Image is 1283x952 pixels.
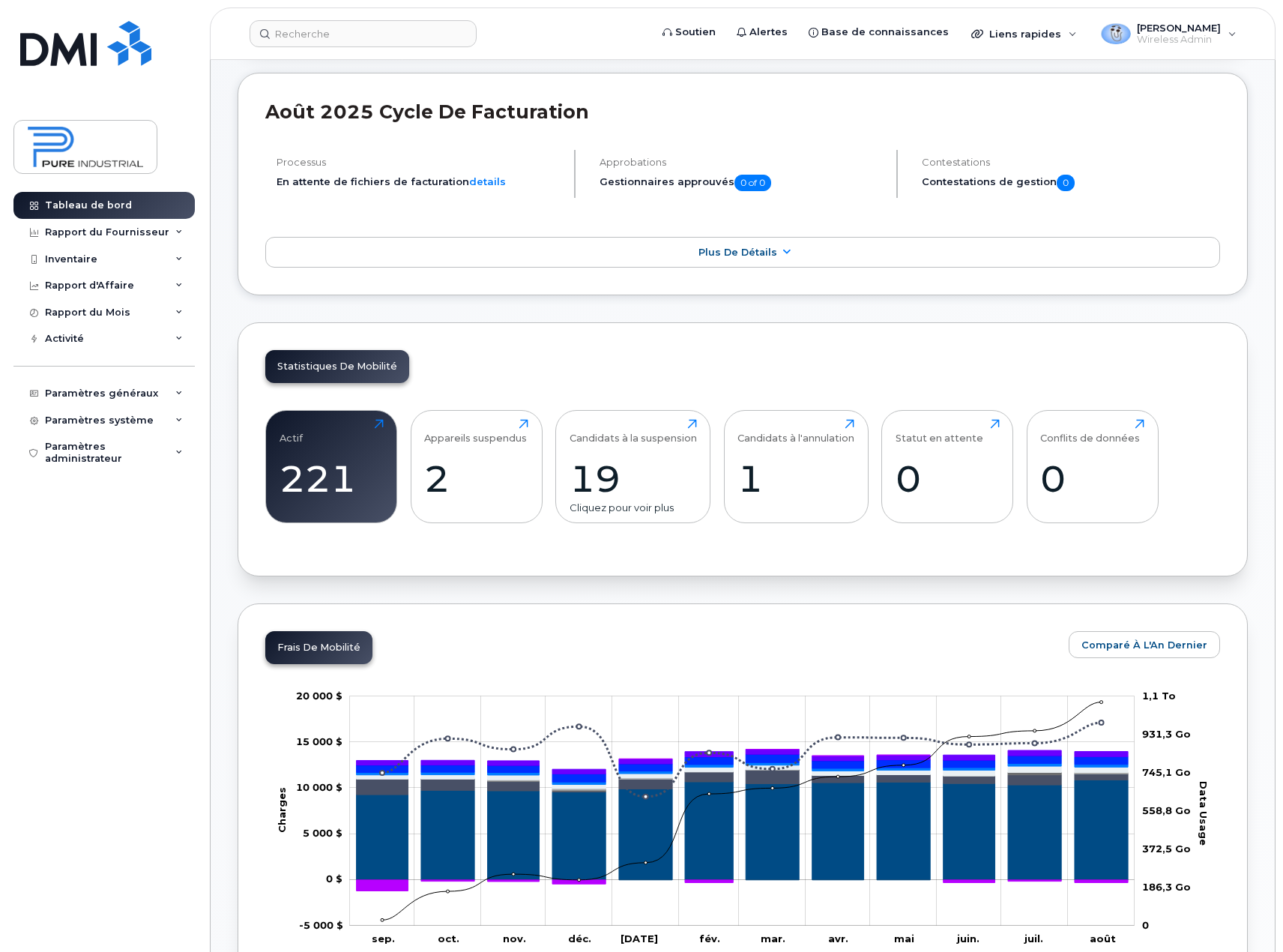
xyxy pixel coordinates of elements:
div: Cliquez pour voir plus [570,501,697,515]
g: Frais d'Itinérance [357,770,1129,795]
tspan: 558,8 Go [1142,804,1191,816]
div: Candidats à la suspension [570,419,697,444]
g: Plan Tarifaire [357,780,1129,880]
span: Wireless Admin [1137,34,1221,46]
tspan: fév. [699,933,720,945]
tspan: juil. [1024,933,1043,945]
div: Conflits de données [1040,419,1140,444]
span: Plus de détails [698,247,777,258]
g: Crédits [357,750,1129,891]
tspan: oct. [438,933,459,945]
div: Appareils suspendus [424,419,527,444]
tspan: 0 [1142,919,1149,931]
a: Soutien [652,17,726,47]
tspan: 745,1 Go [1142,766,1191,778]
tspan: 15 000 $ [296,735,342,747]
span: [PERSON_NAME] [1137,22,1221,34]
button: Comparé à l'An Dernier [1069,631,1220,658]
h5: Contestations de gestion [922,175,1220,191]
tspan: Data Usage [1198,781,1210,846]
h4: Approbations [600,157,884,168]
tspan: avr. [828,933,848,945]
a: Actif221 [280,419,384,515]
img: User avatar [1101,23,1131,44]
div: 221 [280,457,384,501]
div: User avatar [1101,19,1131,49]
tspan: juin. [956,933,979,945]
g: TVH [357,755,1129,783]
g: 0 $ [296,781,342,793]
h5: Gestionnaires approuvés [600,175,884,191]
a: Appareils suspendus2 [424,419,528,515]
div: 1 [737,457,854,501]
li: En attente de fichiers de facturation [277,175,561,189]
g: TVQ [357,750,1129,774]
tspan: 5 000 $ [303,827,342,839]
tspan: 1,1 To [1142,690,1176,702]
tspan: août [1090,933,1116,945]
tspan: nov. [503,933,526,945]
g: 0 $ [296,735,342,747]
tspan: [DATE] [621,933,658,945]
a: Candidats à la suspension19Cliquez pour voir plus [570,419,697,515]
div: 2 [424,457,528,501]
div: 19 [570,457,697,501]
a: Base de connaissances [798,17,959,47]
a: details [469,175,506,187]
a: Statut en attente0 [896,419,1000,515]
tspan: mar. [761,933,785,945]
input: Recherche [250,20,477,47]
tspan: -5 000 $ [299,919,343,931]
div: Candidats à l'annulation [737,419,854,444]
tspan: 372,5 Go [1142,843,1191,855]
a: Alertes [726,17,798,47]
div: 0 [896,457,1000,501]
g: 0 $ [303,827,342,839]
span: Alertes [749,25,788,40]
tspan: Charges [276,787,288,833]
span: Soutien [675,25,716,40]
div: Denis Hogan [1090,19,1247,49]
h4: Processus [277,157,561,168]
tspan: déc. [568,933,591,945]
div: Statut en attente [896,419,983,444]
span: 0 of 0 [734,175,771,191]
a: Candidats à l'annulation1 [737,419,854,515]
g: Fonctionnalités [357,765,1129,789]
tspan: 10 000 $ [296,781,342,793]
span: Comparé à l'An Dernier [1081,638,1207,652]
span: 0 [1057,175,1075,191]
div: Liens rapides [961,19,1087,49]
tspan: mai [894,933,914,945]
g: 0 $ [296,690,342,702]
span: Base de connaissances [821,25,949,40]
g: 0 $ [299,919,343,931]
span: Liens rapides [989,28,1061,40]
tspan: sep. [372,933,395,945]
tspan: 931,3 Go [1142,728,1191,740]
h2: août 2025 Cycle de facturation [265,100,1220,123]
tspan: 186,3 Go [1142,881,1191,893]
div: 0 [1040,457,1144,501]
a: Conflits de données0 [1040,419,1144,515]
tspan: 20 000 $ [296,690,342,702]
div: Actif [280,419,303,444]
tspan: 0 $ [326,873,342,885]
h4: Contestations [922,157,1220,168]
g: TPS [357,762,1129,784]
